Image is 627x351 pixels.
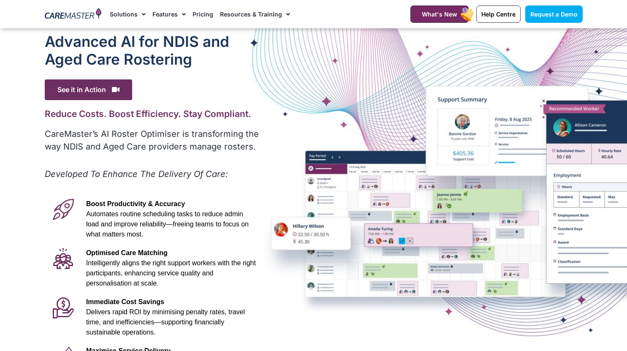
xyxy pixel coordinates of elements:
a: Help Centre [476,5,521,23]
span: Request a Demo [530,11,578,18]
img: CareMaster Logo [45,8,102,21]
span: Optimised Care Matching [86,249,168,256]
span: See it in Action [45,79,132,100]
span: Automates routine scheduling tasks to reduce admin load and improve reliability—freeing teams to ... [86,210,249,238]
span: Delivers rapid ROI by minimising penalty rates, travel time, and inefficiencies—supporting financ... [86,308,245,336]
span: Intelligently aligns the right support workers with the right participants, enhancing service qua... [86,259,256,287]
span: What's New [422,11,457,18]
span: Help Centre [481,11,516,18]
h2: Reduce Costs. Boost Efficiency. Stay Compliant. [45,109,261,119]
span: Immediate Cost Savings [86,298,164,305]
p: CareMaster’s AI Roster Optimiser is transforming the way NDIS and Aged Care providers manage rost... [45,128,261,153]
em: Developed To Enhance The Delivery Of Care: [45,169,228,179]
h1: Advanced Al for NDIS and Aged Care Rostering [45,33,261,68]
a: Request a Demo [525,5,583,23]
span: Boost Productivity & Accuracy [86,200,185,207]
a: What's New [410,5,469,23]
